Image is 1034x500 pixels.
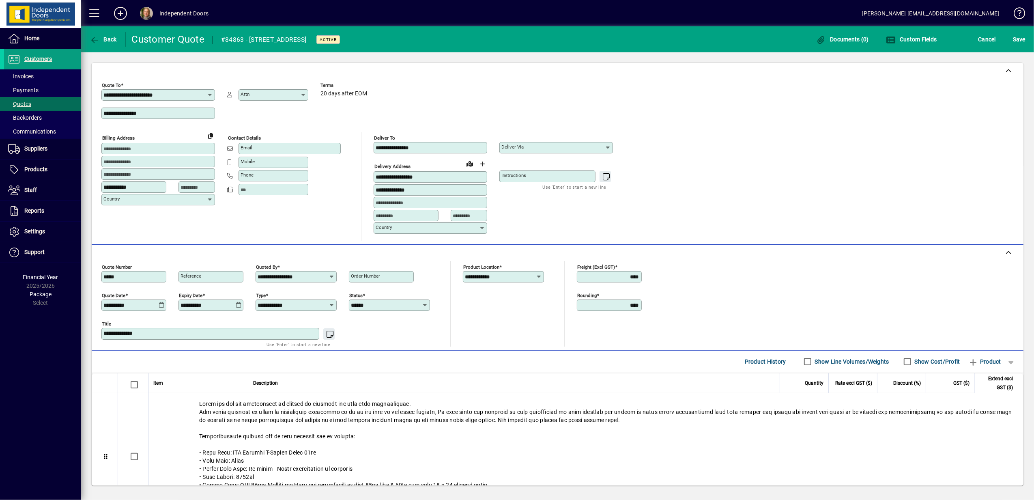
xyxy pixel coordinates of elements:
span: S [1013,36,1016,43]
mat-label: Reference [181,273,201,279]
span: Backorders [8,114,42,121]
span: Staff [24,187,37,193]
mat-label: Mobile [241,159,255,164]
span: Products [24,166,47,172]
span: Active [320,37,337,42]
span: Suppliers [24,145,47,152]
span: 20 days after EOM [320,91,367,97]
span: Customers [24,56,52,62]
mat-label: Attn [241,91,249,97]
button: Custom Fields [884,32,939,47]
a: Settings [4,222,81,242]
button: Profile [133,6,159,21]
mat-label: Quote To [102,82,121,88]
span: Rate excl GST ($) [835,379,872,388]
mat-label: Email [241,145,252,151]
mat-label: Freight (excl GST) [577,264,615,269]
span: Settings [24,228,45,235]
span: Documents (0) [816,36,869,43]
div: #84863 - [STREET_ADDRESS] [221,33,306,46]
mat-label: Country [376,224,392,230]
button: Back [88,32,119,47]
a: Knowledge Base [1008,2,1024,28]
span: Description [253,379,278,388]
a: Payments [4,83,81,97]
span: Product [968,355,1001,368]
span: Home [24,35,39,41]
button: Cancel [976,32,998,47]
button: Product History [742,354,789,369]
button: Documents (0) [814,32,871,47]
label: Show Cost/Profit [913,358,960,366]
div: [PERSON_NAME] [EMAIL_ADDRESS][DOMAIN_NAME] [862,7,1000,20]
mat-hint: Use 'Enter' to start a new line [267,340,330,349]
span: ave [1013,33,1025,46]
mat-label: Instructions [501,172,526,178]
a: Staff [4,180,81,200]
button: Add [107,6,133,21]
button: Save [1011,32,1028,47]
mat-label: Deliver via [501,144,524,150]
button: Product [964,354,1005,369]
a: Suppliers [4,139,81,159]
span: Invoices [8,73,34,80]
mat-label: Quoted by [256,264,277,269]
span: Quantity [805,379,823,388]
label: Show Line Volumes/Weights [813,358,889,366]
span: Terms [320,83,369,88]
a: Invoices [4,69,81,83]
span: Cancel [978,33,996,46]
mat-label: Order number [351,273,380,279]
span: Custom Fields [886,36,937,43]
div: Customer Quote [132,33,205,46]
a: Quotes [4,97,81,111]
span: Product History [745,355,786,368]
span: Support [24,249,45,255]
a: Backorders [4,111,81,125]
app-page-header-button: Back [81,32,126,47]
span: Reports [24,207,44,214]
mat-label: Deliver To [374,135,395,141]
span: Back [90,36,117,43]
mat-label: Quote date [102,292,125,298]
mat-label: Type [256,292,266,298]
span: Payments [8,87,39,93]
mat-label: Phone [241,172,254,178]
mat-hint: Use 'Enter' to start a new line [543,182,606,192]
span: Extend excl GST ($) [980,374,1013,392]
a: Support [4,242,81,263]
a: Home [4,28,81,49]
span: Quotes [8,101,31,107]
span: Discount (%) [893,379,921,388]
a: Reports [4,201,81,221]
button: Copy to Delivery address [204,129,217,142]
button: Choose address [476,157,489,170]
mat-label: Product location [463,264,499,269]
mat-label: Title [102,321,111,326]
a: Communications [4,125,81,138]
span: GST ($) [953,379,970,388]
span: Package [30,291,52,297]
mat-label: Quote number [102,264,132,269]
span: Item [153,379,163,388]
div: Independent Doors [159,7,209,20]
a: View on map [463,157,476,170]
mat-label: Rounding [577,292,597,298]
span: Communications [8,128,56,135]
span: Financial Year [23,274,58,280]
a: Products [4,159,81,180]
mat-label: Country [103,196,120,202]
mat-label: Status [349,292,363,298]
mat-label: Expiry date [179,292,202,298]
